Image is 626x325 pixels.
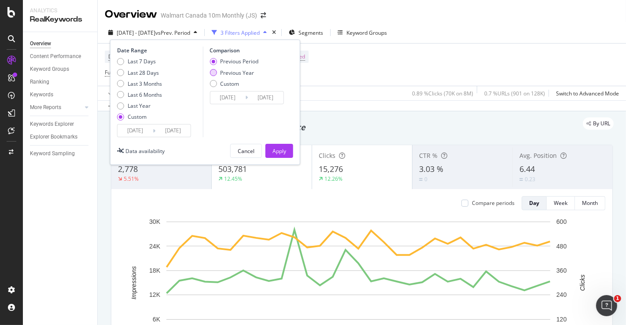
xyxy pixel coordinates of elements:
[30,120,91,129] a: Keywords Explorer
[30,39,91,48] a: Overview
[117,80,162,88] div: Last 3 Months
[319,164,343,174] span: 15,276
[519,164,535,174] span: 6.44
[556,218,567,225] text: 600
[556,243,567,250] text: 480
[596,295,617,316] iframe: Intercom live chat
[128,69,159,77] div: Last 28 Days
[117,47,201,54] div: Date Range
[105,69,124,76] span: Full URL
[265,144,293,158] button: Apply
[117,58,162,65] div: Last 7 Days
[220,69,254,77] div: Previous Year
[125,147,165,155] div: Data availability
[117,29,155,37] span: [DATE] - [DATE]
[261,12,266,18] div: arrow-right-arrow-left
[30,149,91,158] a: Keyword Sampling
[30,132,91,142] a: Explorer Bookmarks
[124,175,139,183] div: 5.51%
[118,164,138,174] span: 2,778
[334,26,390,40] button: Keyword Groups
[105,86,130,100] button: Apply
[155,29,190,37] span: vs Prev. Period
[575,196,605,210] button: Month
[519,151,557,160] span: Avg. Position
[105,7,157,22] div: Overview
[161,11,257,20] div: Walmart Canada 10m Monthly (JS)
[583,117,614,130] div: legacy label
[210,47,286,54] div: Comparison
[117,102,162,110] div: Last Year
[484,90,545,97] div: 0.7 % URLs ( 901 on 128K )
[210,80,258,88] div: Custom
[128,113,147,121] div: Custom
[153,316,161,323] text: 6K
[554,199,567,207] div: Week
[210,69,258,77] div: Previous Year
[248,91,283,104] input: End Date
[238,147,254,155] div: Cancel
[30,52,91,61] a: Content Performance
[218,164,247,174] span: 503,781
[30,7,90,15] div: Analytics
[128,80,162,88] div: Last 3 Months
[220,58,258,65] div: Previous Period
[519,178,523,181] img: Equal
[614,295,621,302] span: 1
[522,196,547,210] button: Day
[556,316,567,323] text: 120
[30,103,82,112] a: More Reports
[220,80,239,88] div: Custom
[149,292,161,299] text: 12K
[30,132,77,142] div: Explorer Bookmarks
[155,124,191,137] input: End Date
[472,199,515,207] div: Compare periods
[117,69,162,77] div: Last 28 Days
[128,58,156,65] div: Last 7 Days
[30,77,91,87] a: Ranking
[208,26,270,40] button: 3 Filters Applied
[30,90,53,99] div: Keywords
[285,26,327,40] button: Segments
[30,39,51,48] div: Overview
[419,164,443,174] span: 3.03 %
[30,65,91,74] a: Keyword Groups
[556,90,619,97] div: Switch to Advanced Mode
[221,29,260,37] div: 3 Filters Applied
[556,267,567,274] text: 360
[270,28,278,37] div: times
[419,151,438,160] span: CTR %
[130,266,137,299] text: Impressions
[547,196,575,210] button: Week
[30,65,69,74] div: Keyword Groups
[117,91,162,99] div: Last 6 Months
[412,90,473,97] div: 0.89 % Clicks ( 70K on 8M )
[117,113,162,121] div: Custom
[108,53,125,60] span: Device
[210,58,258,65] div: Previous Period
[298,29,323,37] span: Segments
[30,77,49,87] div: Ranking
[582,199,598,207] div: Month
[30,52,81,61] div: Content Performance
[149,218,161,225] text: 30K
[593,121,610,126] span: By URL
[552,86,619,100] button: Switch to Advanced Mode
[324,175,342,183] div: 12.26%
[424,175,427,183] div: 0
[128,91,162,99] div: Last 6 Months
[346,29,387,37] div: Keyword Groups
[30,149,75,158] div: Keyword Sampling
[128,102,151,110] div: Last Year
[210,91,245,104] input: Start Date
[105,26,201,40] button: [DATE] - [DATE]vsPrev. Period
[525,175,535,183] div: 0.23
[230,144,262,158] button: Cancel
[419,178,423,181] img: Equal
[272,147,286,155] div: Apply
[529,199,539,207] div: Day
[149,267,161,274] text: 18K
[30,120,74,129] div: Keywords Explorer
[30,15,90,25] div: RealKeywords
[118,124,153,137] input: Start Date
